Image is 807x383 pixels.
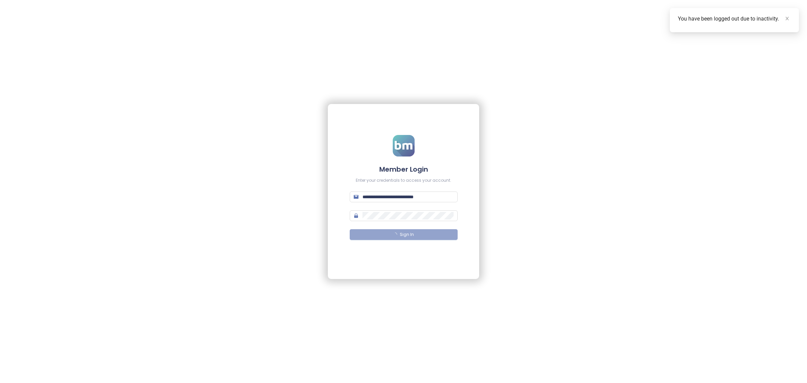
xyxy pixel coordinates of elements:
span: Sign In [400,232,414,238]
span: mail [354,195,358,199]
img: logo [393,135,415,156]
div: You have been logged out due to inactivity. [678,15,791,23]
button: Sign In [350,229,458,240]
div: Enter your credentials to access your account. [350,177,458,184]
span: close [785,16,790,21]
h4: Member Login [350,165,458,174]
span: loading [393,232,397,237]
span: lock [354,213,358,218]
